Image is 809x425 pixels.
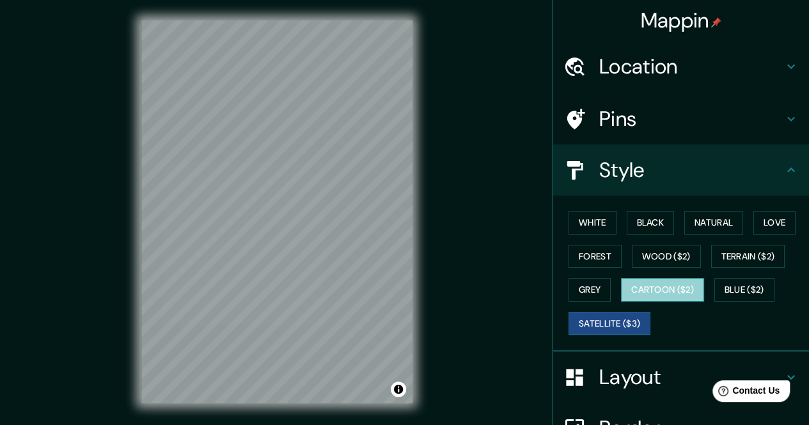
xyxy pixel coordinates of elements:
[599,54,783,79] h4: Location
[569,312,650,336] button: Satellite ($3)
[553,41,809,92] div: Location
[632,245,701,268] button: Wood ($2)
[569,278,611,302] button: Grey
[569,211,617,235] button: White
[391,382,406,397] button: Toggle attribution
[684,211,743,235] button: Natural
[599,157,783,183] h4: Style
[711,245,785,268] button: Terrain ($2)
[553,93,809,144] div: Pins
[599,364,783,390] h4: Layout
[599,106,783,132] h4: Pins
[621,278,704,302] button: Cartoon ($2)
[627,211,675,235] button: Black
[553,352,809,403] div: Layout
[553,144,809,196] div: Style
[714,278,774,302] button: Blue ($2)
[641,8,722,33] h4: Mappin
[753,211,796,235] button: Love
[569,245,622,268] button: Forest
[695,375,795,411] iframe: Help widget launcher
[141,20,412,403] canvas: Map
[711,17,721,27] img: pin-icon.png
